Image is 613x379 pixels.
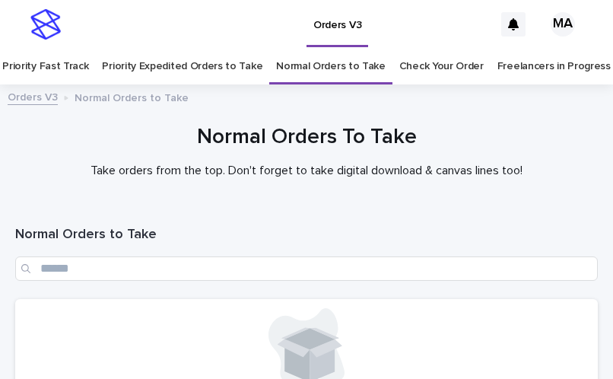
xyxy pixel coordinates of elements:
[276,49,386,84] a: Normal Orders to Take
[8,88,58,105] a: Orders V3
[399,49,484,84] a: Check Your Order
[2,49,88,84] a: Priority Fast Track
[15,164,598,178] p: Take orders from the top. Don't forget to take digital download & canvas lines too!
[15,226,598,244] h1: Normal Orders to Take
[551,12,575,37] div: MA
[15,256,598,281] input: Search
[30,9,61,40] img: stacker-logo-s-only.png
[75,88,189,105] p: Normal Orders to Take
[15,123,598,151] h1: Normal Orders To Take
[497,49,611,84] a: Freelancers in Progress
[102,49,262,84] a: Priority Expedited Orders to Take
